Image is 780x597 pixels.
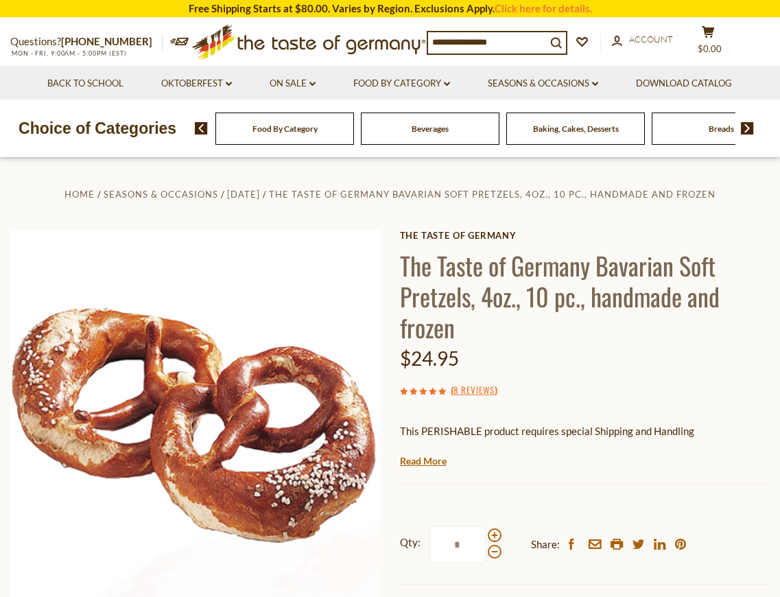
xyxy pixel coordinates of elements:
[709,124,734,134] a: Breads
[104,189,218,200] a: Seasons & Occasions
[195,122,208,134] img: previous arrow
[412,124,449,134] a: Beverages
[47,76,123,91] a: Back to School
[10,49,127,57] span: MON - FRI, 9:00AM - 5:00PM (EST)
[687,25,729,60] button: $0.00
[741,122,754,134] img: next arrow
[10,33,163,51] p: Questions?
[61,35,152,47] a: [PHONE_NUMBER]
[453,383,495,398] a: 8 Reviews
[451,383,497,397] span: ( )
[400,534,421,551] strong: Qty:
[252,124,318,134] a: Food By Category
[353,76,450,91] a: Food By Category
[636,76,732,91] a: Download Catalog
[629,34,673,45] span: Account
[269,189,716,200] a: The Taste of Germany Bavarian Soft Pretzels, 4oz., 10 pc., handmade and frozen
[533,124,619,134] a: Baking, Cakes, Desserts
[412,450,770,467] li: We will ship this product in heat-protective packaging and ice.
[698,43,722,54] span: $0.00
[400,230,770,241] a: The Taste of Germany
[400,454,447,468] a: Read More
[531,536,560,553] span: Share:
[64,189,95,200] a: Home
[488,76,598,91] a: Seasons & Occasions
[227,189,260,200] a: [DATE]
[400,423,770,440] p: This PERISHABLE product requires special Shipping and Handling
[612,32,673,47] a: Account
[495,2,592,14] a: Click here for details.
[400,347,459,370] span: $24.95
[270,76,316,91] a: On Sale
[429,526,486,563] input: Qty:
[400,250,770,342] h1: The Taste of Germany Bavarian Soft Pretzels, 4oz., 10 pc., handmade and frozen
[161,76,232,91] a: Oktoberfest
